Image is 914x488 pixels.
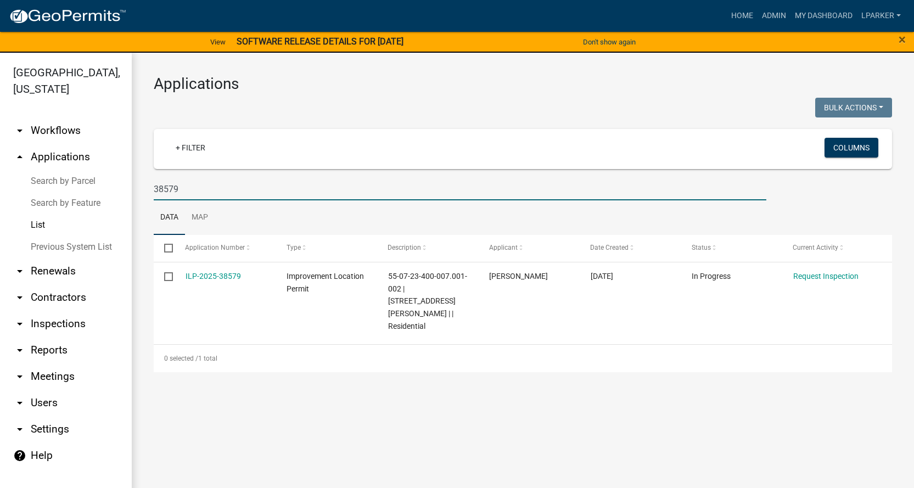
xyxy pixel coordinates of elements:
[13,449,26,462] i: help
[591,272,613,281] span: 08/19/2025
[489,244,518,251] span: Applicant
[13,150,26,164] i: arrow_drop_up
[164,355,198,362] span: 0 selected /
[793,244,839,251] span: Current Activity
[13,265,26,278] i: arrow_drop_down
[899,33,906,46] button: Close
[489,272,548,281] span: Beth J Whitaker
[13,423,26,436] i: arrow_drop_down
[580,235,681,261] datatable-header-cell: Date Created
[154,345,892,372] div: 1 total
[793,272,859,281] a: Request Inspection
[154,235,175,261] datatable-header-cell: Select
[591,244,629,251] span: Date Created
[186,272,241,281] a: ILP-2025-38579
[692,272,731,281] span: In Progress
[154,200,185,235] a: Data
[154,75,892,93] h3: Applications
[276,235,378,261] datatable-header-cell: Type
[237,36,403,47] strong: SOFTWARE RELEASE DETAILS FOR [DATE]
[13,370,26,383] i: arrow_drop_down
[479,235,580,261] datatable-header-cell: Applicant
[388,272,467,330] span: 55-07-23-400-007.001-002 | 9228 W POTTORFF RD | | Residential
[727,5,758,26] a: Home
[692,244,711,251] span: Status
[825,138,878,158] button: Columns
[758,5,790,26] a: Admin
[790,5,857,26] a: My Dashboard
[782,235,884,261] datatable-header-cell: Current Activity
[815,98,892,117] button: Bulk Actions
[206,33,230,51] a: View
[377,235,479,261] datatable-header-cell: Description
[899,32,906,47] span: ×
[185,200,215,235] a: Map
[13,396,26,410] i: arrow_drop_down
[857,5,905,26] a: lparker
[13,344,26,357] i: arrow_drop_down
[186,244,245,251] span: Application Number
[13,124,26,137] i: arrow_drop_down
[175,235,276,261] datatable-header-cell: Application Number
[287,272,364,293] span: Improvement Location Permit
[154,178,766,200] input: Search for applications
[287,244,301,251] span: Type
[167,138,214,158] a: + Filter
[13,317,26,330] i: arrow_drop_down
[579,33,640,51] button: Don't show again
[388,244,422,251] span: Description
[681,235,783,261] datatable-header-cell: Status
[13,291,26,304] i: arrow_drop_down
